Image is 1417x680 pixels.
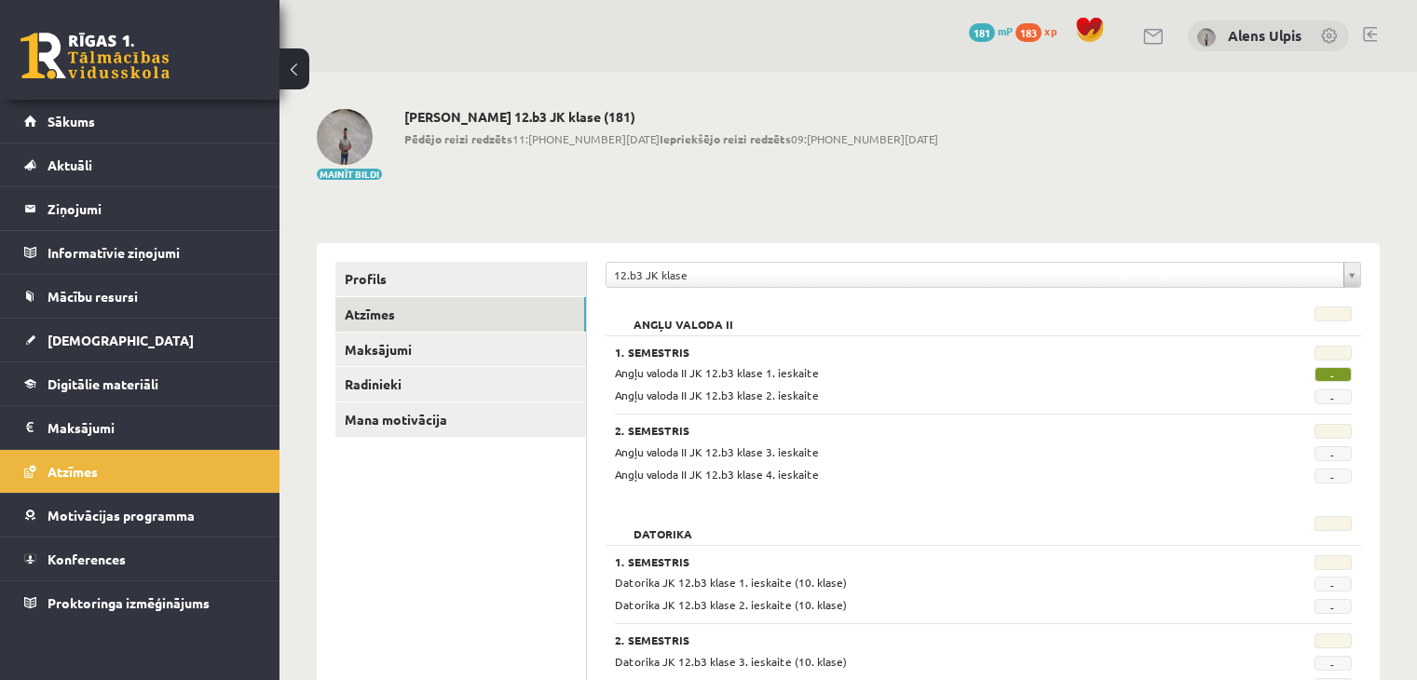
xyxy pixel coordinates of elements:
[24,406,256,449] a: Maksājumi
[614,263,1336,287] span: 12.b3 JK klase
[24,537,256,580] a: Konferences
[615,467,819,482] span: Angļu valoda II JK 12.b3 klase 4. ieskaite
[48,332,194,348] span: [DEMOGRAPHIC_DATA]
[615,597,847,612] span: Datorika JK 12.b3 klase 2. ieskaite (10. klase)
[20,33,170,79] a: Rīgas 1. Tālmācības vidusskola
[24,494,256,537] a: Motivācijas programma
[615,306,752,325] h2: Angļu valoda II
[48,551,126,567] span: Konferences
[1228,26,1301,45] a: Alens Ulpis
[24,319,256,361] a: [DEMOGRAPHIC_DATA]
[1015,23,1066,38] a: 183 xp
[24,275,256,318] a: Mācību resursi
[615,516,711,535] h2: Datorika
[660,131,791,146] b: Iepriekšējo reizi redzēts
[48,507,195,524] span: Motivācijas programma
[1315,367,1352,382] span: -
[1315,469,1352,483] span: -
[615,346,1224,359] h3: 1. Semestris
[615,633,1224,646] h3: 2. Semestris
[48,406,256,449] legend: Maksājumi
[606,263,1360,287] a: 12.b3 JK klase
[404,131,512,146] b: Pēdējo reizi redzēts
[24,143,256,186] a: Aktuāli
[335,262,586,296] a: Profils
[24,362,256,405] a: Digitālie materiāli
[1197,28,1216,47] img: Alens Ulpis
[404,109,938,125] h2: [PERSON_NAME] 12.b3 JK klase (181)
[48,187,256,230] legend: Ziņojumi
[335,402,586,437] a: Mana motivācija
[24,100,256,143] a: Sākums
[48,594,210,611] span: Proktoringa izmēģinājums
[48,156,92,173] span: Aktuāli
[48,113,95,129] span: Sākums
[615,388,819,402] span: Angļu valoda II JK 12.b3 klase 2. ieskaite
[998,23,1013,38] span: mP
[1015,23,1042,42] span: 183
[48,288,138,305] span: Mācību resursi
[1315,656,1352,671] span: -
[615,654,847,669] span: Datorika JK 12.b3 klase 3. ieskaite (10. klase)
[404,130,938,147] span: 11:[PHONE_NUMBER][DATE] 09:[PHONE_NUMBER][DATE]
[48,463,98,480] span: Atzīmes
[48,231,256,274] legend: Informatīvie ziņojumi
[615,424,1224,437] h3: 2. Semestris
[969,23,1013,38] a: 181 mP
[335,367,586,401] a: Radinieki
[335,297,586,332] a: Atzīmes
[1315,389,1352,404] span: -
[1315,446,1352,461] span: -
[1315,599,1352,614] span: -
[24,450,256,493] a: Atzīmes
[317,109,373,165] img: Alens Ulpis
[335,333,586,367] a: Maksājumi
[48,375,158,392] span: Digitālie materiāli
[969,23,995,42] span: 181
[615,444,819,459] span: Angļu valoda II JK 12.b3 klase 3. ieskaite
[24,581,256,624] a: Proktoringa izmēģinājums
[1044,23,1056,38] span: xp
[615,575,847,590] span: Datorika JK 12.b3 klase 1. ieskaite (10. klase)
[1315,577,1352,592] span: -
[317,169,382,180] button: Mainīt bildi
[615,555,1224,568] h3: 1. Semestris
[24,187,256,230] a: Ziņojumi
[24,231,256,274] a: Informatīvie ziņojumi
[615,365,819,380] span: Angļu valoda II JK 12.b3 klase 1. ieskaite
